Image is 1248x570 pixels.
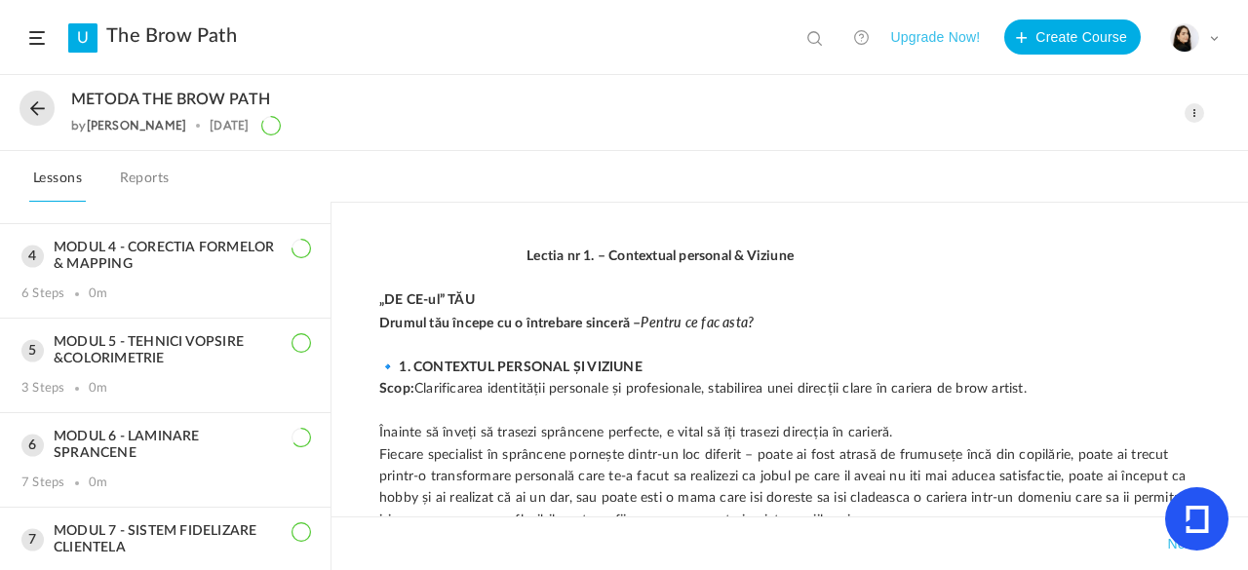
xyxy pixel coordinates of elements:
[89,381,107,397] div: 0m
[1171,24,1198,52] img: poza-profil.jpg
[379,422,1200,443] p: Înainte să înveți să trasezi sprâncene perfecte, e vital să îți trasezi direcția în carieră.
[641,312,754,331] em: Pentru ce fac asta?
[68,23,97,53] a: U
[21,240,309,273] h3: MODUL 4 - CORECTIA FORMELOR & MAPPING
[71,119,186,133] div: by
[1004,19,1141,55] button: Create Course
[29,166,86,203] a: Lessons
[116,166,174,203] a: Reports
[526,249,794,263] strong: Lectia nr 1. – Contextual personal & Viziune
[379,444,1200,532] p: Fiecare specialist în sprâncene pornește dintr-un loc diferit – poate ai fost atrasă de frumusețe...
[210,119,249,133] div: [DATE]
[379,317,754,330] strong: Drumul tău începe cu o întrebare sinceră –
[87,118,187,133] a: [PERSON_NAME]
[379,382,414,396] strong: Scop:
[379,361,643,374] strong: 🔹 1. CONTEXTUL PERSONAL ȘI VIZIUNE
[379,378,1200,399] p: Clarificarea identității personale și profesionale, stabilirea unei direcții clare în cariera de ...
[71,91,270,109] span: METODA THE BROW PATH
[890,19,980,55] button: Upgrade Now!
[21,381,64,397] div: 3 Steps
[21,429,309,462] h3: MODUL 6 - LAMINARE SPRANCENE
[89,286,107,302] div: 0m
[379,293,475,307] strong: „DE CE-ul” TĂU
[21,286,64,302] div: 6 Steps
[21,523,309,556] h3: MODUL 7 - SISTEM FIDELIZARE CLIENTELA
[1163,532,1200,555] button: Next
[106,24,237,48] a: The Brow Path
[89,475,107,491] div: 0m
[21,334,309,367] h3: MODUL 5 - TEHNICI VOPSIRE &COLORIMETRIE
[21,475,64,491] div: 7 Steps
